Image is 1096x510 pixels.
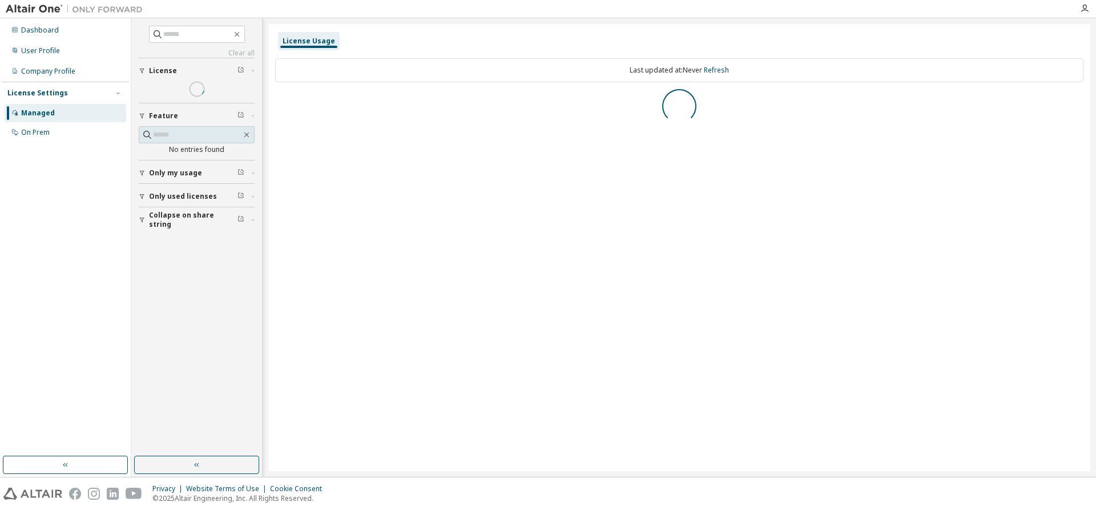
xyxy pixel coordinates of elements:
[237,111,244,121] span: Clear filter
[149,66,177,75] span: License
[7,89,68,98] div: License Settings
[21,128,50,137] div: On Prem
[149,211,237,229] span: Collapse on share string
[88,488,100,500] img: instagram.svg
[21,109,55,118] div: Managed
[126,488,142,500] img: youtube.svg
[139,207,255,232] button: Collapse on share string
[21,46,60,55] div: User Profile
[237,66,244,75] span: Clear filter
[139,145,255,154] div: No entries found
[139,58,255,83] button: License
[152,493,329,503] p: © 2025 Altair Engineering, Inc. All Rights Reserved.
[237,215,244,224] span: Clear filter
[139,103,255,128] button: Feature
[152,484,186,493] div: Privacy
[21,67,75,76] div: Company Profile
[6,3,148,15] img: Altair One
[270,484,329,493] div: Cookie Consent
[704,65,729,75] a: Refresh
[237,192,244,201] span: Clear filter
[237,168,244,178] span: Clear filter
[21,26,59,35] div: Dashboard
[3,488,62,500] img: altair_logo.svg
[283,37,335,46] div: License Usage
[69,488,81,500] img: facebook.svg
[139,184,255,209] button: Only used licenses
[139,49,255,58] a: Clear all
[186,484,270,493] div: Website Terms of Use
[149,111,178,121] span: Feature
[149,192,217,201] span: Only used licenses
[139,160,255,186] button: Only my usage
[107,488,119,500] img: linkedin.svg
[275,58,1083,82] div: Last updated at: Never
[149,168,202,178] span: Only my usage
